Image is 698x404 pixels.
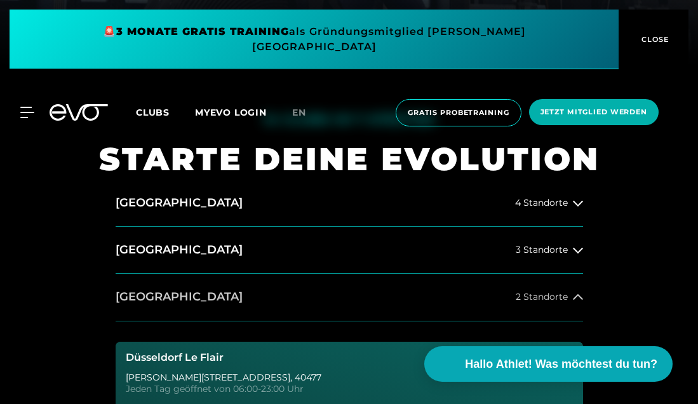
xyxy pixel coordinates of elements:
[540,107,647,118] span: Jetzt Mitglied werden
[195,107,267,118] a: MYEVO LOGIN
[116,195,243,211] h2: [GEOGRAPHIC_DATA]
[116,227,583,274] button: [GEOGRAPHIC_DATA]3 Standorte
[516,245,568,255] span: 3 Standorte
[99,138,600,180] h1: STARTE DEINE EVOLUTION
[116,274,583,321] button: [GEOGRAPHIC_DATA]2 Standorte
[465,356,657,373] span: Hallo Athlet! Was möchtest du tun?
[619,10,688,69] button: CLOSE
[292,107,306,118] span: en
[116,242,243,258] h2: [GEOGRAPHIC_DATA]
[116,342,583,374] button: Düsseldorf Le Flair
[126,384,573,393] div: Jeden Tag geöffnet von 06:00-23:00 Uhr
[525,99,662,126] a: Jetzt Mitglied werden
[424,346,673,382] button: Hallo Athlet! Was möchtest du tun?
[408,107,509,118] span: Gratis Probetraining
[292,105,321,120] a: en
[136,106,195,118] a: Clubs
[136,107,170,118] span: Clubs
[515,198,568,208] span: 4 Standorte
[638,34,669,45] span: CLOSE
[116,289,243,305] h2: [GEOGRAPHIC_DATA]
[126,352,224,363] h3: Düsseldorf Le Flair
[126,373,573,382] div: [PERSON_NAME][STREET_ADDRESS] , 40477
[116,180,583,227] button: [GEOGRAPHIC_DATA]4 Standorte
[392,99,525,126] a: Gratis Probetraining
[516,292,568,302] span: 2 Standorte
